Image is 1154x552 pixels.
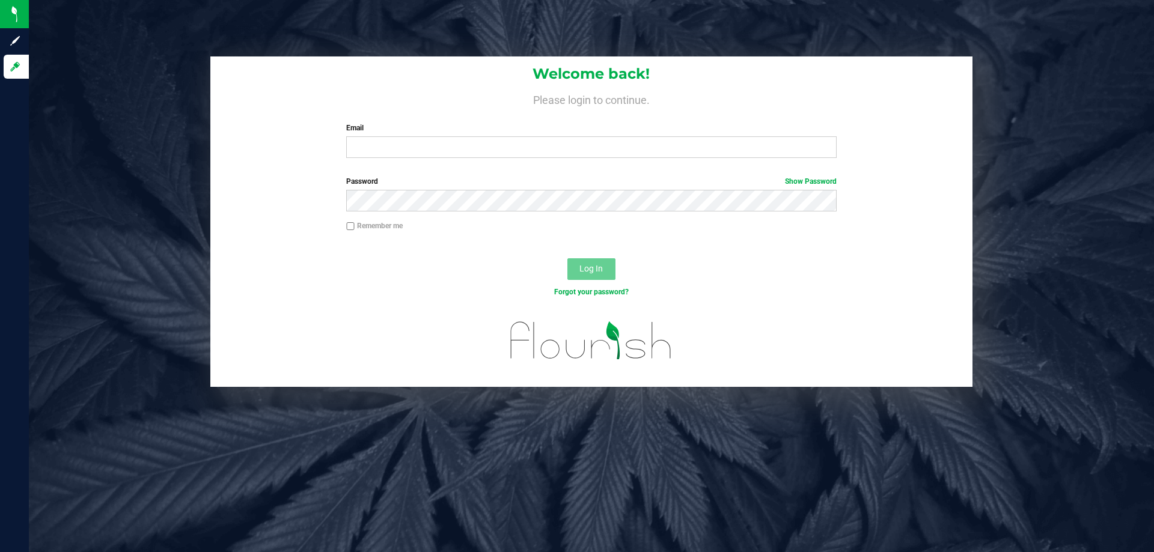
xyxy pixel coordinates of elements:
[579,264,603,273] span: Log In
[210,91,972,106] h4: Please login to continue.
[567,258,615,280] button: Log In
[210,66,972,82] h1: Welcome back!
[346,123,836,133] label: Email
[9,61,21,73] inline-svg: Log in
[785,177,837,186] a: Show Password
[9,35,21,47] inline-svg: Sign up
[346,222,355,231] input: Remember me
[554,288,629,296] a: Forgot your password?
[496,310,686,371] img: flourish_logo.svg
[346,220,403,231] label: Remember me
[346,177,378,186] span: Password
